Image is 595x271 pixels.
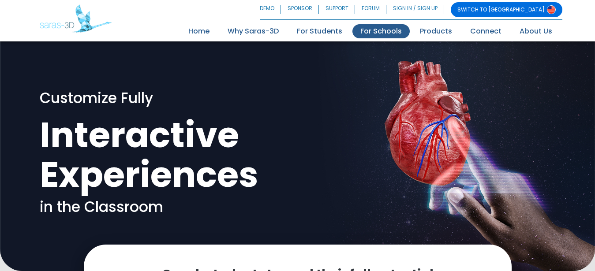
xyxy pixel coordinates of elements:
[547,5,556,14] img: Switch to USA
[462,24,509,38] a: Connect
[40,198,291,217] p: in the Classroom
[40,115,291,194] h1: Interactive Experiences
[220,24,287,38] a: Why Saras-3D
[412,24,460,38] a: Products
[40,4,112,33] img: Saras 3D
[512,24,560,38] a: About Us
[281,2,319,17] a: SPONSOR
[180,24,217,38] a: Home
[352,24,410,38] a: For Schools
[260,2,281,17] a: DEMO
[40,89,291,108] p: Customize Fully
[289,24,350,38] a: For Students
[319,2,355,17] a: SUPPORT
[451,2,562,17] a: SWITCH TO [GEOGRAPHIC_DATA]
[386,2,444,17] a: SIGN IN / SIGN UP
[355,2,386,17] a: FORUM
